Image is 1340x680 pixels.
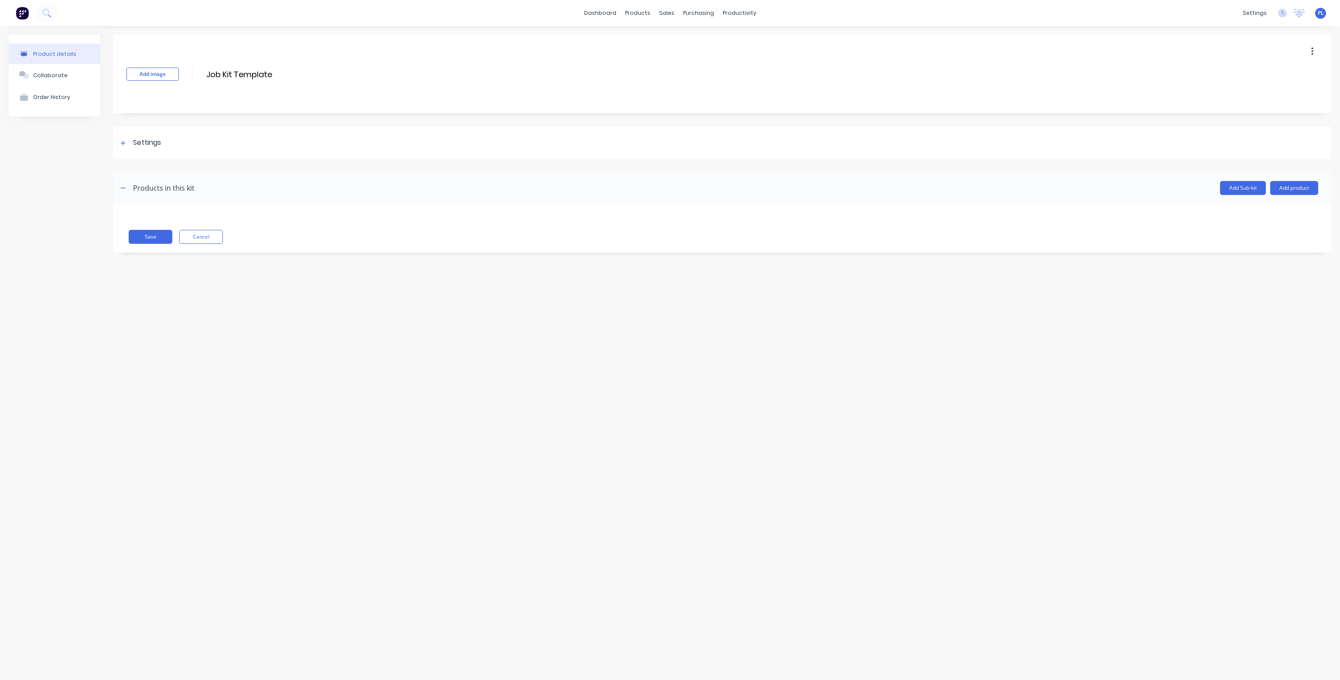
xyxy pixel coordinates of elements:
[1238,7,1271,20] div: settings
[133,137,161,148] div: Settings
[621,7,655,20] div: products
[9,64,100,86] button: Collaborate
[679,7,718,20] div: purchasing
[33,51,76,57] div: Product details
[1220,181,1266,195] button: Add Sub-kit
[9,44,100,64] button: Product details
[179,230,223,244] button: Cancel
[133,183,195,193] div: Products in this kit
[16,7,29,20] img: Factory
[205,68,360,81] input: Enter kit name
[129,230,172,244] button: Save
[33,94,70,100] div: Order History
[655,7,679,20] div: sales
[580,7,621,20] a: dashboard
[33,72,68,79] div: Collaborate
[9,86,100,108] button: Order History
[126,68,179,81] button: Add image
[1318,9,1324,17] span: PL
[718,7,761,20] div: productivity
[1270,181,1318,195] button: Add product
